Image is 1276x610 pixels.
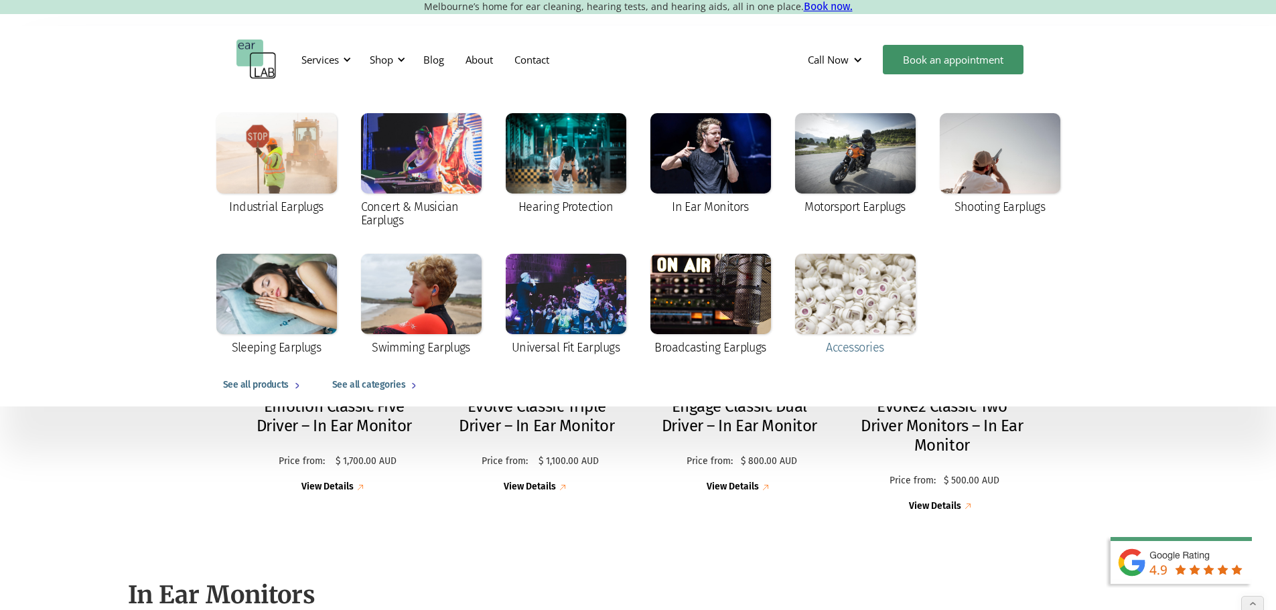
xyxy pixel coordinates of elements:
div: Shop [362,40,409,80]
p: $ 1,700.00 AUD [336,456,397,467]
div: Motorsport Earplugs [804,200,906,214]
h2: Engage Classic Dual Driver – In Ear Monitor [655,397,825,436]
a: Concert & Musician Earplugs [354,106,488,236]
p: $ 800.00 AUD [741,456,797,467]
div: Shooting Earplugs [954,200,1046,214]
div: Accessories [826,341,883,354]
h2: Evolve Classic Triple Driver – In Ear Monitor [452,397,622,436]
div: Universal Fit Earplugs [512,341,620,354]
div: See all categories [332,377,405,393]
a: Industrial Earplugs [210,106,344,223]
h2: Evoke2 Classic Two Driver Monitors – In Ear Monitor [857,397,1027,455]
div: Services [293,40,355,80]
a: Universal Fit Earplugs [499,247,633,364]
div: Concert & Musician Earplugs [361,200,482,227]
div: Call Now [808,53,849,66]
a: Sleeping Earplugs [210,247,344,364]
div: Shop [370,53,393,66]
p: Price from: [885,475,940,487]
p: Price from: [271,456,332,467]
a: Book an appointment [883,45,1023,74]
div: See all products [223,377,289,393]
div: Services [301,53,339,66]
a: home [236,40,277,80]
p: $ 500.00 AUD [944,475,999,487]
div: View Details [909,501,961,512]
a: Shooting Earplugs [933,106,1067,223]
div: Call Now [797,40,876,80]
a: Accessories [788,247,922,364]
a: In Ear Monitors [644,106,778,223]
a: See all categories [319,364,435,406]
a: See all products [210,364,319,406]
strong: In Ear Monitors [128,580,315,610]
div: Industrial Earplugs [229,200,324,214]
div: Sleeping Earplugs [232,341,322,354]
div: Hearing Protection [518,200,613,214]
a: Contact [504,40,560,79]
div: Swimming Earplugs [372,341,470,354]
p: Price from: [681,456,737,467]
div: Broadcasting Earplugs [654,341,766,354]
p: $ 1,100.00 AUD [539,456,599,467]
a: Motorsport Earplugs [788,106,922,223]
a: Blog [413,40,455,79]
div: In Ear Monitors [672,200,749,214]
div: View Details [301,481,354,493]
a: Swimming Earplugs [354,247,488,364]
a: Hearing Protection [499,106,633,223]
a: About [455,40,504,79]
div: View Details [707,481,759,493]
a: Broadcasting Earplugs [644,247,778,364]
h2: Emotion Classic Five Driver – In Ear Monitor [250,397,419,436]
div: View Details [504,481,556,493]
p: Price from: [475,456,535,467]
